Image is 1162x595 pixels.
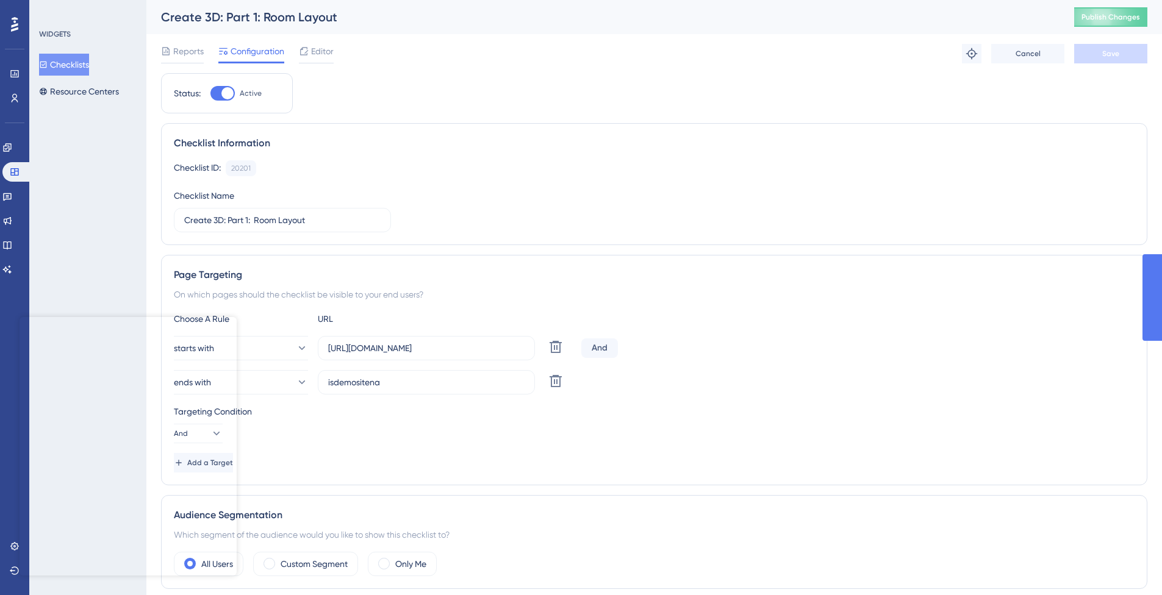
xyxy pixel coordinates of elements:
input: yourwebsite.com/path [328,376,525,389]
input: yourwebsite.com/path [328,341,525,355]
button: starts with [174,336,308,360]
div: WIDGETS [39,29,71,39]
button: ends with [174,370,308,394]
button: Cancel [991,44,1064,63]
span: Save [1102,49,1119,59]
div: Audience Segmentation [174,508,1135,522]
iframe: UserGuiding AI Assistant Launcher [1111,547,1147,583]
div: URL [318,312,452,326]
button: Save [1074,44,1147,63]
div: Checklist ID: [174,160,221,176]
span: Active [240,88,262,98]
div: On which pages should the checklist be visible to your end users? [174,287,1135,302]
div: Choose A Rule [174,312,308,326]
span: Editor [311,44,334,59]
div: Checklist Name [174,188,234,203]
div: And [581,338,618,358]
button: Checklists [39,54,89,76]
label: Only Me [395,557,426,571]
div: Targeting Condition [174,404,1135,419]
label: Custom Segment [281,557,348,571]
div: 20201 [231,163,251,173]
div: Checklist Information [174,136,1135,151]
button: Publish Changes [1074,7,1147,27]
input: Type your Checklist name [184,213,381,227]
span: Cancel [1016,49,1041,59]
div: Create 3D: Part 1: Room Layout [161,9,1044,26]
span: Reports [173,44,204,59]
div: Which segment of the audience would you like to show this checklist to? [174,527,1135,542]
span: Configuration [231,44,284,59]
span: Publish Changes [1081,12,1140,22]
button: Resource Centers [39,80,119,102]
div: Page Targeting [174,268,1135,282]
div: Status: [174,86,201,101]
